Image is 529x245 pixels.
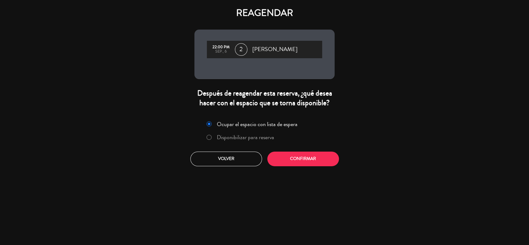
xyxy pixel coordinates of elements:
label: Ocupar el espacio con lista de espera [217,121,298,127]
button: Confirmar [267,152,339,166]
button: Volver [190,152,262,166]
div: Después de reagendar esta reserva, ¿qué desea hacer con el espacio que se torna disponible? [194,88,335,108]
div: 22:00 PM [210,45,232,49]
span: [PERSON_NAME] [252,45,298,54]
div: sep., 6 [210,49,232,54]
span: 2 [235,43,247,56]
label: Disponibilizar para reserva [217,134,274,140]
h4: REAGENDAR [194,7,335,19]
